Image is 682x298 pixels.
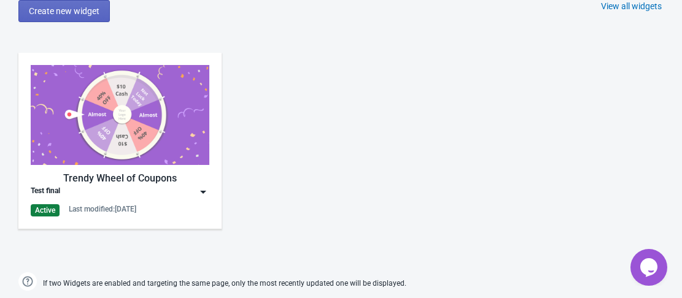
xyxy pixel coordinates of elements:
div: Active [31,204,60,216]
div: Trendy Wheel of Coupons [31,171,209,186]
span: If two Widgets are enabled and targeting the same page, only the most recently updated one will b... [43,273,406,294]
iframe: chat widget [630,249,670,286]
img: dropdown.png [197,186,209,198]
img: trendy_game.png [31,65,209,165]
div: Last modified: [DATE] [69,204,136,214]
img: help.png [18,272,37,291]
span: Create new widget [29,6,99,16]
div: Test final [31,186,60,198]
